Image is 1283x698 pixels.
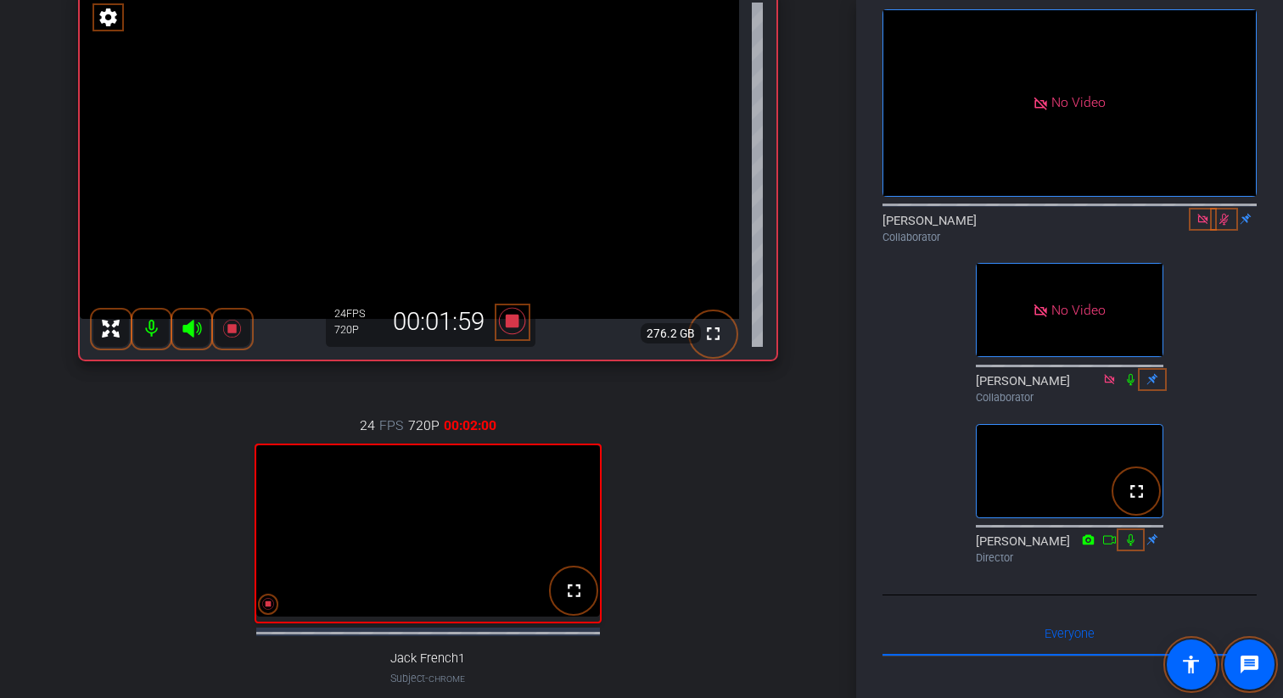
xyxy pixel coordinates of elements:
[976,532,1163,567] div: [PERSON_NAME]
[641,323,701,344] span: 276.2 GB
[408,416,440,435] span: 720P
[976,371,1163,406] div: [PERSON_NAME]
[96,7,120,28] mat-icon: settings
[1045,628,1095,640] span: Everyone
[346,307,365,320] span: FPS
[563,580,585,601] mat-icon: fullscreen
[976,550,1163,567] div: Director
[976,390,1163,406] div: Collaborator
[334,323,378,338] div: 720P
[390,651,465,667] span: Jack French1
[334,307,378,321] div: 24
[1126,481,1147,502] mat-icon: fullscreen
[703,323,724,344] mat-icon: fullscreen
[360,416,375,435] span: 24
[379,307,498,338] div: 00:01:59
[1051,95,1106,111] span: No Video
[882,230,1256,246] div: Collaborator
[1180,654,1202,675] mat-icon: accessibility
[390,671,465,687] span: Subject
[429,673,465,684] span: Chrome
[379,416,403,435] span: FPS
[425,672,429,684] span: -
[882,211,1256,246] div: [PERSON_NAME]
[1051,302,1106,318] span: No Video
[1239,654,1260,675] mat-icon: message
[444,416,496,435] span: 00:02:00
